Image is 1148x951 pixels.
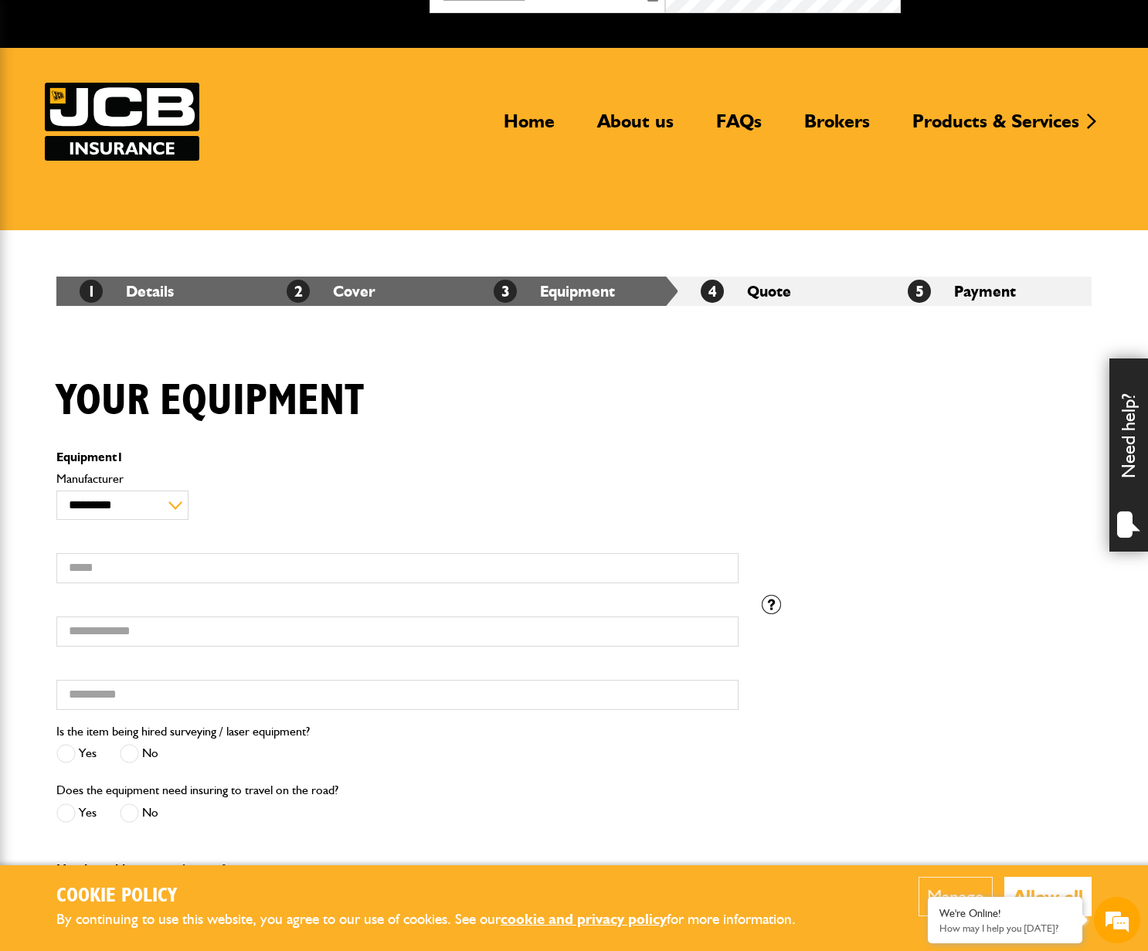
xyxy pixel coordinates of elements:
[287,282,375,301] a: 2Cover
[501,910,667,928] a: cookie and privacy policy
[56,473,739,485] label: Manufacturer
[1109,358,1148,552] div: Need help?
[80,282,174,301] a: 1Details
[701,280,724,303] span: 4
[586,110,685,145] a: About us
[793,110,881,145] a: Brokers
[117,450,124,464] span: 1
[919,877,993,916] button: Manage
[253,8,290,45] div: Minimize live chat window
[56,885,821,909] h2: Cookie Policy
[56,725,310,738] label: Is the item being hired surveying / laser equipment?
[705,110,773,145] a: FAQs
[210,476,280,497] em: Start Chat
[1004,877,1092,916] button: Allow all
[56,908,821,932] p: By continuing to use this website, you agree to our use of cookies. See our for more information.
[120,803,158,823] label: No
[939,907,1071,920] div: We're Online!
[56,803,97,823] label: Yes
[56,863,1092,875] p: Need to add more equipment?
[470,277,678,306] li: Equipment
[56,451,739,464] p: Equipment
[908,280,931,303] span: 5
[492,110,566,145] a: Home
[494,280,517,303] span: 3
[56,784,338,796] label: Does the equipment need insuring to travel on the road?
[56,744,97,763] label: Yes
[26,86,65,107] img: d_20077148190_company_1631870298795_20077148190
[80,87,260,107] div: Chat with us now
[885,277,1092,306] li: Payment
[20,143,282,177] input: Enter your last name
[20,280,282,463] textarea: Type your message and hit 'Enter'
[20,189,282,222] input: Enter your email address
[939,922,1071,934] p: How may I help you today?
[56,375,364,427] h1: Your equipment
[287,280,310,303] span: 2
[45,83,199,161] a: JCB Insurance Services
[80,280,103,303] span: 1
[45,83,199,161] img: JCB Insurance Services logo
[120,744,158,763] label: No
[901,110,1091,145] a: Products & Services
[20,234,282,268] input: Enter your phone number
[678,277,885,306] li: Quote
